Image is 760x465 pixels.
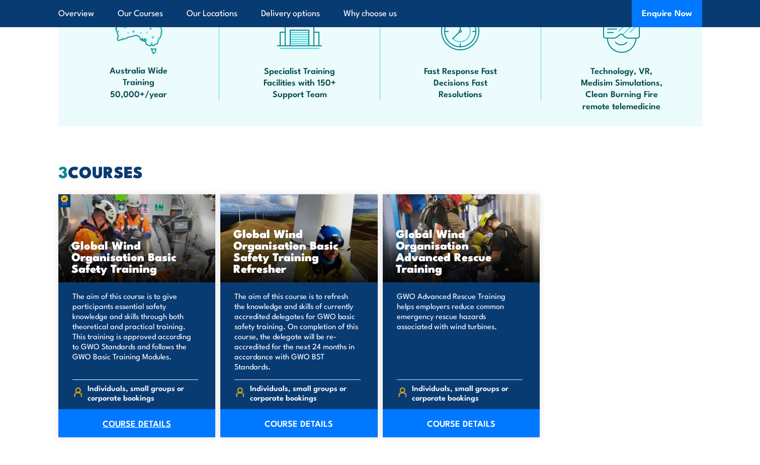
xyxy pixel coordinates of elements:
[250,383,361,402] span: Individuals, small groups or corporate bookings
[234,291,361,371] p: The aim of this course is to refresh the knowledge and skills of currently accredited delegates f...
[396,227,527,274] h3: Global Wind Organisation Advanced Rescue Training
[58,164,702,178] h2: COURSES
[220,409,378,437] a: COURSE DETAILS
[276,7,323,55] img: facilities-icon
[415,64,506,100] span: Fast Response Fast Decisions Fast Resolutions
[72,291,199,371] p: The aim of this course is to give participants essential safety knowledge and skills through both...
[88,383,198,402] span: Individuals, small groups or corporate bookings
[94,64,184,99] span: Australia Wide Training 50,000+/year
[71,239,203,274] h3: Global Wind Organisation Basic Safety Training
[115,7,162,55] img: auswide-icon
[397,291,523,371] p: GWO Advanced Rescue Training helps employers reduce common emergency rescue hazards associated wi...
[437,7,484,55] img: fast-icon
[58,409,216,437] a: COURSE DETAILS
[58,159,68,184] strong: 3
[383,409,540,437] a: COURSE DETAILS
[412,383,523,402] span: Individuals, small groups or corporate bookings
[576,64,667,112] span: Technology, VR, Medisim Simulations, Clean Burning Fire remote telemedicine
[255,64,345,100] span: Specialist Training Facilities with 150+ Support Team
[233,227,365,274] h3: Global Wind Organisation Basic Safety Training Refresher
[598,7,645,55] img: tech-icon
